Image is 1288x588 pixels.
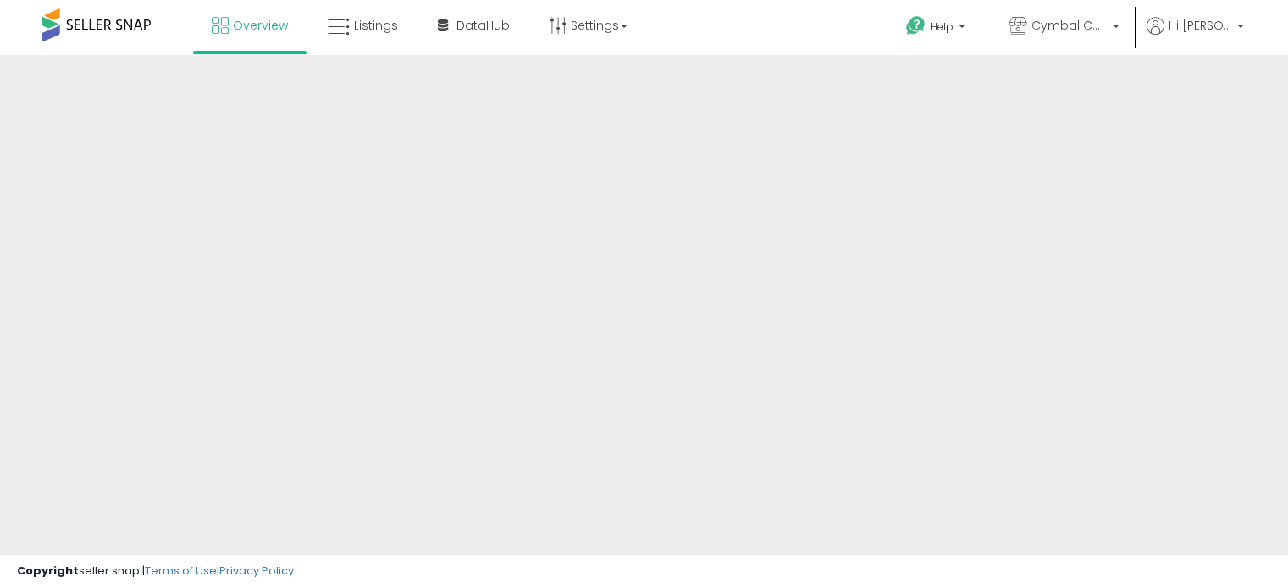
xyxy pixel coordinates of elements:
strong: Copyright [17,563,79,579]
i: Get Help [905,15,926,36]
a: Hi [PERSON_NAME] [1147,17,1244,55]
span: Overview [233,17,288,34]
span: DataHub [456,17,510,34]
span: Cymbal Communications [1031,17,1108,34]
div: seller snap | | [17,563,294,580]
a: Help [893,3,982,55]
a: Privacy Policy [219,563,294,579]
a: Terms of Use [145,563,217,579]
span: Help [931,19,954,34]
span: Listings [354,17,398,34]
span: Hi [PERSON_NAME] [1169,17,1232,34]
